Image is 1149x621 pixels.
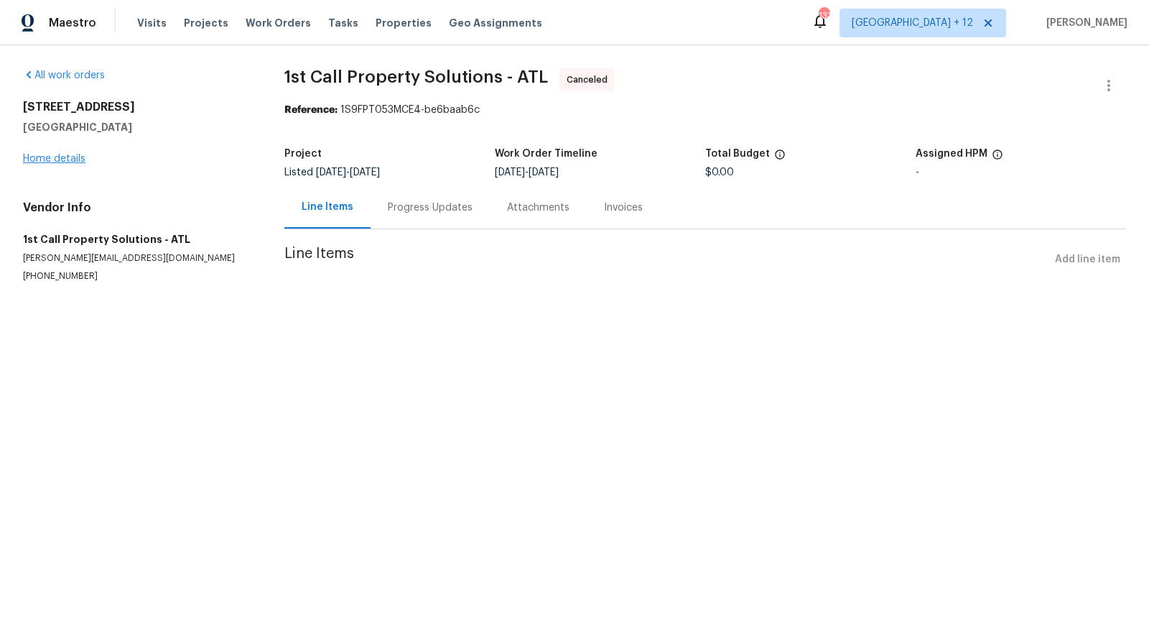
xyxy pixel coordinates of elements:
span: - [495,167,559,178]
h5: Work Order Timeline [495,149,597,159]
h5: Assigned HPM [916,149,987,159]
span: [DATE] [495,167,525,178]
span: - [316,167,380,178]
span: Tasks [328,18,358,28]
span: Work Orders [246,16,311,30]
div: Line Items [302,200,353,214]
b: Reference: [284,105,338,115]
h5: Total Budget [705,149,770,159]
span: Canceled [567,73,613,87]
a: Home details [23,154,85,164]
span: $0.00 [705,167,734,178]
a: All work orders [23,70,105,80]
span: [DATE] [350,167,380,178]
span: Properties [376,16,432,30]
span: [GEOGRAPHIC_DATA] + 12 [852,16,973,30]
div: Invoices [604,201,643,215]
span: Projects [184,16,228,30]
span: 1st Call Property Solutions - ATL [284,68,548,86]
h5: Project [284,149,322,159]
div: Attachments [507,201,569,215]
span: Maestro [49,16,96,30]
div: - [916,167,1126,178]
span: Geo Assignments [449,16,542,30]
span: The hpm assigned to this work order. [992,149,1003,167]
div: 133 [819,9,829,23]
span: [DATE] [316,167,346,178]
span: Line Items [284,247,1049,273]
h5: 1st Call Property Solutions - ATL [23,232,250,247]
span: [PERSON_NAME] [1041,16,1127,30]
span: [DATE] [529,167,559,178]
h2: [STREET_ADDRESS] [23,100,250,114]
h4: Vendor Info [23,201,250,215]
div: Progress Updates [388,201,473,215]
p: [PHONE_NUMBER] [23,270,250,282]
span: Listed [284,167,380,178]
h5: [GEOGRAPHIC_DATA] [23,120,250,134]
span: The total cost of line items that have been proposed by Opendoor. This sum includes line items th... [774,149,786,167]
p: [PERSON_NAME][EMAIL_ADDRESS][DOMAIN_NAME] [23,252,250,264]
span: Visits [137,16,167,30]
div: 1S9FPT053MCE4-be6baab6c [284,103,1126,117]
